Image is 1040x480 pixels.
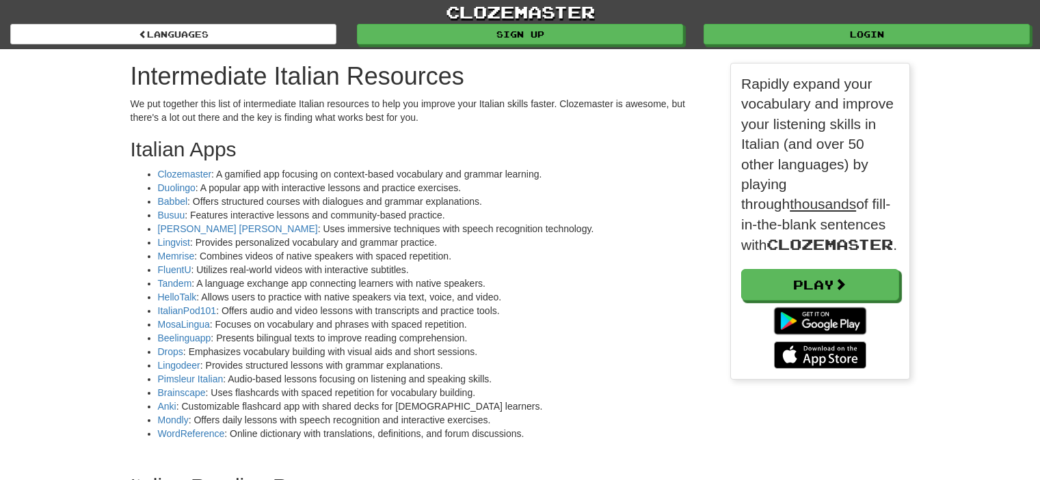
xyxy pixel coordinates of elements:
p: Rapidly expand your vocabulary and improve your listening skills in Italian (and over 50 other la... [741,74,899,255]
a: Login [704,24,1030,44]
li: : Uses immersive techniques with speech recognition technology. [158,222,710,236]
a: FluentU [158,264,191,275]
a: Duolingo [158,182,196,193]
a: Brainscape [158,387,206,398]
span: Clozemaster [766,236,893,253]
a: Lingodeer [158,360,200,371]
p: We put together this list of intermediate Italian resources to help you improve your Italian skil... [131,97,710,124]
a: [PERSON_NAME] [PERSON_NAME] [158,223,318,234]
li: : Emphasizes vocabulary building with visual aids and short sessions. [158,345,710,358]
li: : Presents bilingual texts to improve reading comprehension. [158,331,710,345]
a: Tandem [158,278,192,289]
li: : A language exchange app connecting learners with native speakers. [158,277,710,290]
a: Pimsleur Italian [158,373,224,384]
li: : Features interactive lessons and community-based practice. [158,208,710,222]
a: HelloTalk [158,292,197,302]
li: : Provides personalized vocabulary and grammar practice. [158,236,710,249]
li: : Uses flashcards with spaced repetition for vocabulary building. [158,386,710,399]
a: ItalianPod101 [158,305,217,316]
li: : Allows users to practice with native speakers via text, voice, and video. [158,290,710,304]
a: Memrise [158,251,195,262]
li: : Combines videos of native speakers with spaced repetition. [158,249,710,263]
a: Babbel [158,196,188,207]
h1: Intermediate Italian Resources [131,63,710,90]
li: : Focuses on vocabulary and phrases with spaced repetition. [158,317,710,331]
u: thousands [790,196,856,212]
li: : Provides structured lessons with grammar explanations. [158,358,710,372]
a: Mondly [158,414,189,425]
a: Sign up [357,24,683,44]
img: Get it on Google Play [767,300,873,341]
a: Drops [158,346,183,357]
li: : Customizable flashcard app with shared decks for [DEMOGRAPHIC_DATA] learners. [158,399,710,413]
li: : Offers audio and video lessons with transcripts and practice tools. [158,304,710,317]
li: : Offers daily lessons with speech recognition and interactive exercises. [158,413,710,427]
a: Beelinguapp [158,333,211,343]
li: : Audio-based lessons focusing on listening and speaking skills. [158,372,710,386]
li: : A popular app with interactive lessons and practice exercises. [158,181,710,195]
a: WordReference [158,428,225,439]
a: Languages [10,24,336,44]
a: MosaLingua [158,319,210,330]
h2: Italian Apps [131,138,710,160]
a: Lingvist [158,237,190,248]
li: : Utilizes real-world videos with interactive subtitles. [158,263,710,277]
li: : Offers structured courses with dialogues and grammar explanations. [158,195,710,208]
a: Play [741,269,899,300]
a: Clozemaster [158,169,212,180]
a: Anki [158,401,176,412]
li: : Online dictionary with translations, definitions, and forum discussions. [158,427,710,440]
a: Busuu [158,210,185,221]
img: Download_on_the_App_Store_Badge_US-UK_135x40-25178aeef6eb6b83b96f5f2d004eda3bffbb37122de64afbaef7... [774,341,866,369]
li: : A gamified app focusing on context-based vocabulary and grammar learning. [158,167,710,181]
